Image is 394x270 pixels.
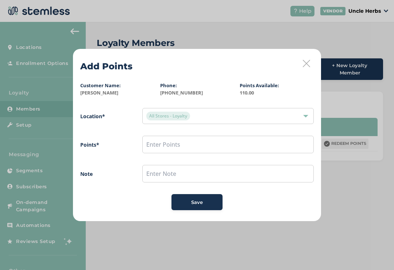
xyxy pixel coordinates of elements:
[80,89,154,97] label: [PERSON_NAME]
[240,82,279,89] label: Points Available:
[80,141,128,148] label: Points*
[146,112,190,120] span: All Stores - Loyalty
[142,165,314,182] input: Enter Note
[240,89,314,97] label: 110.00
[171,194,223,210] button: Save
[160,89,234,97] label: [PHONE_NUMBER]
[160,82,177,89] label: Phone:
[358,235,394,270] iframe: Chat Widget
[80,112,128,120] label: Location*
[80,170,128,178] label: Note
[142,136,314,153] input: Enter Points
[191,199,203,206] span: Save
[80,82,121,89] label: Customer Name:
[80,60,132,73] h2: Add Points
